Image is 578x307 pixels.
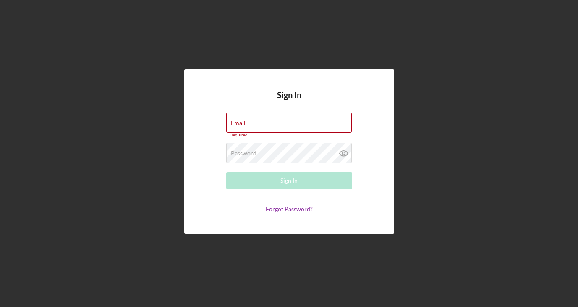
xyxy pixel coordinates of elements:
[277,90,301,113] h4: Sign In
[266,205,313,213] a: Forgot Password?
[280,172,298,189] div: Sign In
[226,133,352,138] div: Required
[231,150,256,157] label: Password
[226,172,352,189] button: Sign In
[231,120,246,126] label: Email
